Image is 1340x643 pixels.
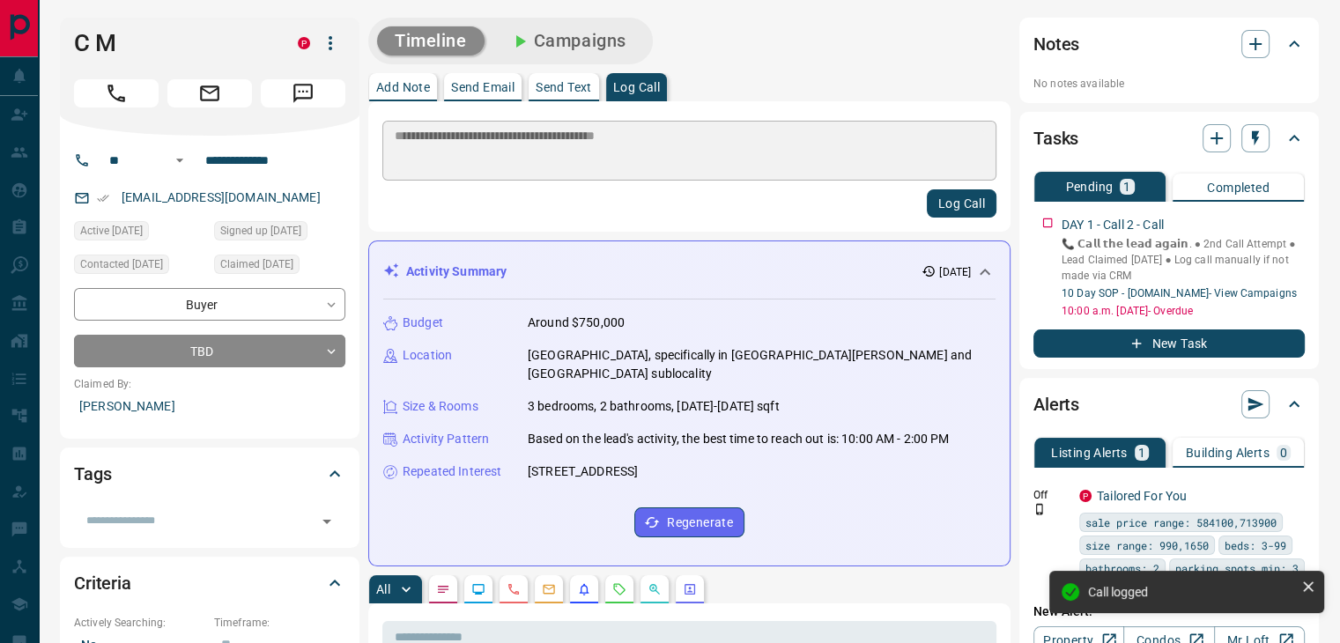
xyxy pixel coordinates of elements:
[1033,602,1305,621] p: New Alert:
[1033,487,1069,503] p: Off
[451,81,515,93] p: Send Email
[536,81,592,93] p: Send Text
[528,397,780,416] p: 3 bedrooms, 2 bathrooms, [DATE]-[DATE] sqft
[1033,383,1305,425] div: Alerts
[648,582,662,596] svg: Opportunities
[74,288,345,321] div: Buyer
[403,397,478,416] p: Size & Rooms
[1097,489,1187,503] a: Tailored For You
[1033,30,1079,58] h2: Notes
[1033,329,1305,358] button: New Task
[1088,585,1294,599] div: Call logged
[939,264,971,280] p: [DATE]
[577,582,591,596] svg: Listing Alerts
[1079,490,1092,502] div: property.ca
[74,460,111,488] h2: Tags
[1062,216,1164,234] p: DAY 1 - Call 2 - Call
[1062,236,1305,284] p: 📞 𝗖𝗮𝗹𝗹 𝘁𝗵𝗲 𝗹𝗲𝗮𝗱 𝗮𝗴𝗮𝗶𝗻. ● 2nd Call Attempt ● Lead Claimed [DATE] ● Log call manually if not made v...
[74,453,345,495] div: Tags
[403,346,452,365] p: Location
[1062,287,1297,299] a: 10 Day SOP - [DOMAIN_NAME]- View Campaigns
[1033,23,1305,65] div: Notes
[1033,503,1046,515] svg: Push Notification Only
[492,26,644,55] button: Campaigns
[74,221,205,246] div: Thu Aug 07 2025
[471,582,485,596] svg: Lead Browsing Activity
[403,430,489,448] p: Activity Pattern
[261,79,345,107] span: Message
[1207,181,1270,194] p: Completed
[1033,390,1079,418] h2: Alerts
[74,335,345,367] div: TBD
[377,26,485,55] button: Timeline
[74,255,205,279] div: Thu Aug 07 2025
[528,430,949,448] p: Based on the lead's activity, the best time to reach out is: 10:00 AM - 2:00 PM
[376,583,390,595] p: All
[1033,124,1078,152] h2: Tasks
[1123,181,1130,193] p: 1
[80,222,143,240] span: Active [DATE]
[376,81,430,93] p: Add Note
[403,314,443,332] p: Budget
[1085,559,1159,577] span: bathrooms: 2
[169,150,190,171] button: Open
[1062,303,1305,319] p: 10:00 a.m. [DATE] - Overdue
[1138,447,1145,459] p: 1
[1085,514,1277,531] span: sale price range: 584100,713900
[403,462,501,481] p: Repeated Interest
[1280,447,1287,459] p: 0
[406,262,507,281] p: Activity Summary
[220,255,293,273] span: Claimed [DATE]
[1225,536,1286,554] span: beds: 3-99
[612,582,626,596] svg: Requests
[74,392,345,421] p: [PERSON_NAME]
[74,562,345,604] div: Criteria
[1175,559,1299,577] span: parking spots min: 3
[1186,447,1270,459] p: Building Alerts
[436,582,450,596] svg: Notes
[74,376,345,392] p: Claimed By:
[214,615,345,631] p: Timeframe:
[683,582,697,596] svg: Agent Actions
[613,81,660,93] p: Log Call
[74,569,131,597] h2: Criteria
[542,582,556,596] svg: Emails
[214,221,345,246] div: Thu Aug 07 2025
[1033,117,1305,159] div: Tasks
[97,192,109,204] svg: Email Verified
[383,255,996,288] div: Activity Summary[DATE]
[1065,181,1113,193] p: Pending
[1051,447,1128,459] p: Listing Alerts
[80,255,163,273] span: Contacted [DATE]
[167,79,252,107] span: Email
[927,189,996,218] button: Log Call
[634,507,744,537] button: Regenerate
[507,582,521,596] svg: Calls
[315,509,339,534] button: Open
[1033,76,1305,92] p: No notes available
[74,79,159,107] span: Call
[220,222,301,240] span: Signed up [DATE]
[528,346,996,383] p: [GEOGRAPHIC_DATA], specifically in [GEOGRAPHIC_DATA][PERSON_NAME] and [GEOGRAPHIC_DATA] sublocality
[298,37,310,49] div: property.ca
[214,255,345,279] div: Thu Aug 07 2025
[1085,536,1209,554] span: size range: 990,1650
[122,190,321,204] a: [EMAIL_ADDRESS][DOMAIN_NAME]
[528,314,625,332] p: Around $750,000
[74,615,205,631] p: Actively Searching:
[528,462,638,481] p: [STREET_ADDRESS]
[74,29,271,57] h1: C M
